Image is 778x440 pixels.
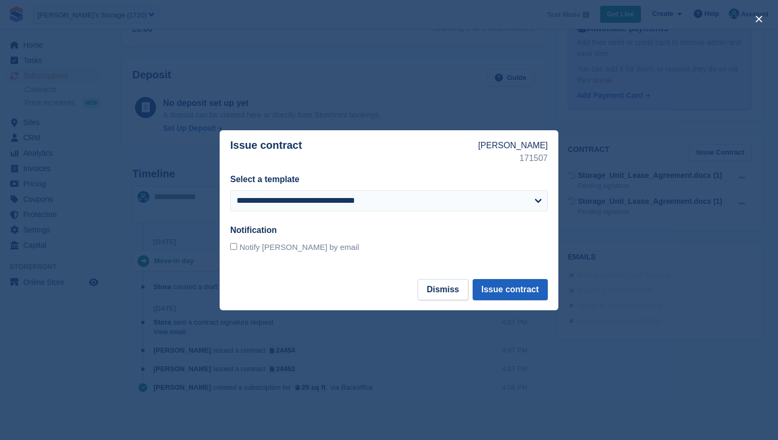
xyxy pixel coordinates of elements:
[230,243,237,250] input: Notify [PERSON_NAME] by email
[418,279,468,300] button: Dismiss
[230,139,478,165] p: Issue contract
[750,11,767,28] button: close
[230,226,277,235] label: Notification
[230,175,300,184] label: Select a template
[478,139,548,152] p: [PERSON_NAME]
[478,152,548,165] p: 171507
[239,243,359,252] span: Notify [PERSON_NAME] by email
[473,279,548,300] button: Issue contract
